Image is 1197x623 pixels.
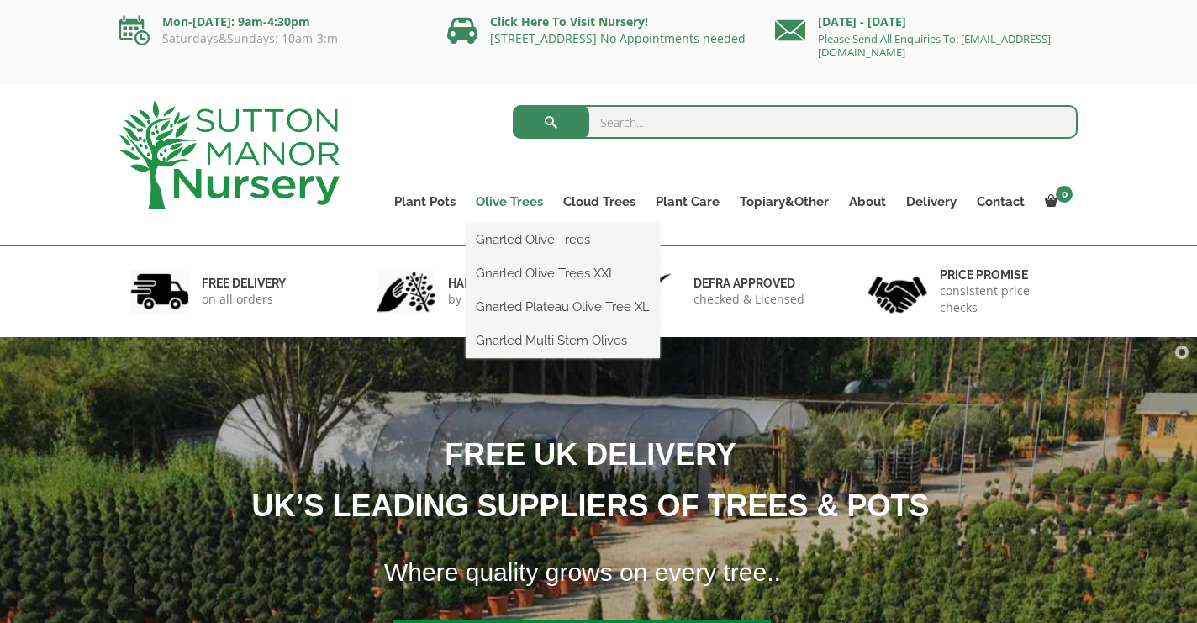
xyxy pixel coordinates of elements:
a: Click Here To Visit Nursery! [490,13,648,29]
a: Gnarled Plateau Olive Tree XL [466,294,660,319]
img: logo [119,101,340,209]
a: Topiary&Other [730,190,839,214]
a: Plant Pots [384,190,466,214]
a: Delivery [896,190,967,214]
img: 2.jpg [377,270,435,313]
span: 0 [1056,186,1073,203]
a: Contact [967,190,1035,214]
a: Olive Trees [466,190,553,214]
h6: Defra approved [693,276,804,291]
a: Gnarled Olive Trees XXL [466,261,660,286]
p: by professionals [448,291,540,308]
a: 0 [1035,190,1078,214]
p: [DATE] - [DATE] [775,12,1078,32]
a: About [839,190,896,214]
p: on all orders [202,291,286,308]
a: Please Send All Enquiries To: [EMAIL_ADDRESS][DOMAIN_NAME] [818,31,1051,60]
input: Search... [513,105,1078,139]
h6: hand picked [448,276,540,291]
h6: Price promise [940,267,1068,282]
a: Cloud Trees [553,190,646,214]
img: 1.jpg [130,270,189,313]
h6: FREE DELIVERY [202,276,286,291]
h1: Where quality grows on every tree.. [363,547,1189,598]
a: Plant Care [646,190,730,214]
a: [STREET_ADDRESS] No Appointments needed [490,30,746,46]
img: 4.jpg [868,266,927,317]
p: checked & Licensed [693,291,804,308]
p: Mon-[DATE]: 9am-4:30pm [119,12,422,32]
a: Gnarled Olive Trees [466,227,660,252]
p: Saturdays&Sundays: 10am-3:m [119,32,422,45]
a: Gnarled Multi Stem Olives [466,328,660,353]
p: consistent price checks [940,282,1068,316]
